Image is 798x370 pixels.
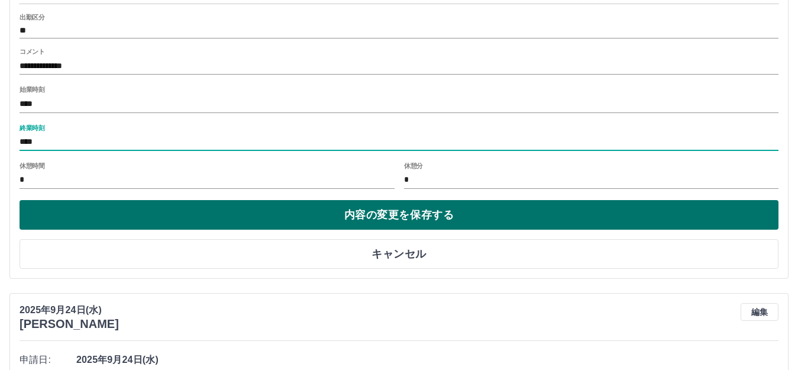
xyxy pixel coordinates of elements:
p: 2025年9月24日(水) [20,303,119,317]
button: キャンセル [20,239,778,269]
label: 終業時刻 [20,123,44,132]
button: 内容の変更を保存する [20,200,778,230]
span: 申請日: [20,353,76,367]
label: 始業時刻 [20,85,44,94]
label: 休憩分 [404,161,423,170]
label: 休憩時間 [20,161,44,170]
label: コメント [20,47,44,56]
span: 2025年9月24日(水) [76,353,778,367]
h3: [PERSON_NAME] [20,317,119,331]
label: 出勤区分 [20,13,44,22]
button: 編集 [741,303,778,321]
